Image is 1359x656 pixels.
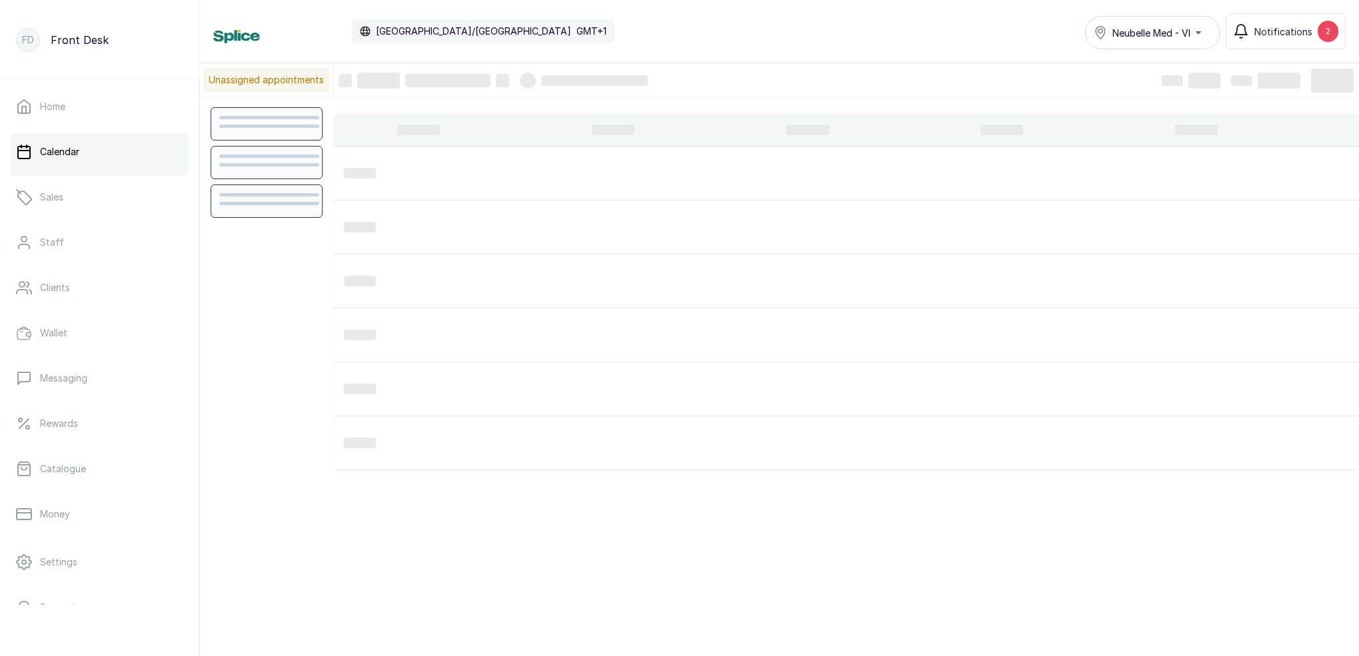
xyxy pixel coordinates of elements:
a: Home [11,88,189,125]
p: Sales [40,190,63,204]
p: Front Desk [51,32,109,48]
p: Unassigned appointments [203,68,329,92]
a: Staff [11,224,189,261]
a: Sales [11,178,189,216]
p: Calendar [40,145,79,159]
div: 2 [1318,21,1338,42]
p: Catalogue [40,462,86,476]
a: Clients [11,269,189,306]
a: Catalogue [11,450,189,488]
p: Wallet [40,326,67,340]
p: Money [40,507,70,521]
p: Home [40,100,65,113]
a: Messaging [11,360,189,397]
button: Neubelle Med - VI [1085,16,1220,49]
a: Settings [11,543,189,581]
a: Support [11,589,189,626]
button: Notifications2 [1226,13,1346,49]
span: Neubelle Med - VI [1112,26,1190,40]
p: GMT+1 [577,25,607,38]
a: Rewards [11,405,189,442]
a: Wallet [11,314,189,352]
p: Support [40,601,77,614]
p: Rewards [40,417,78,430]
p: [GEOGRAPHIC_DATA]/[GEOGRAPHIC_DATA] [376,25,571,38]
a: Money [11,495,189,533]
p: FD [22,33,34,47]
span: Notifications [1254,25,1312,39]
a: Calendar [11,133,189,170]
p: Settings [40,555,77,569]
p: Staff [40,236,64,249]
p: Messaging [40,372,87,385]
p: Clients [40,281,70,294]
